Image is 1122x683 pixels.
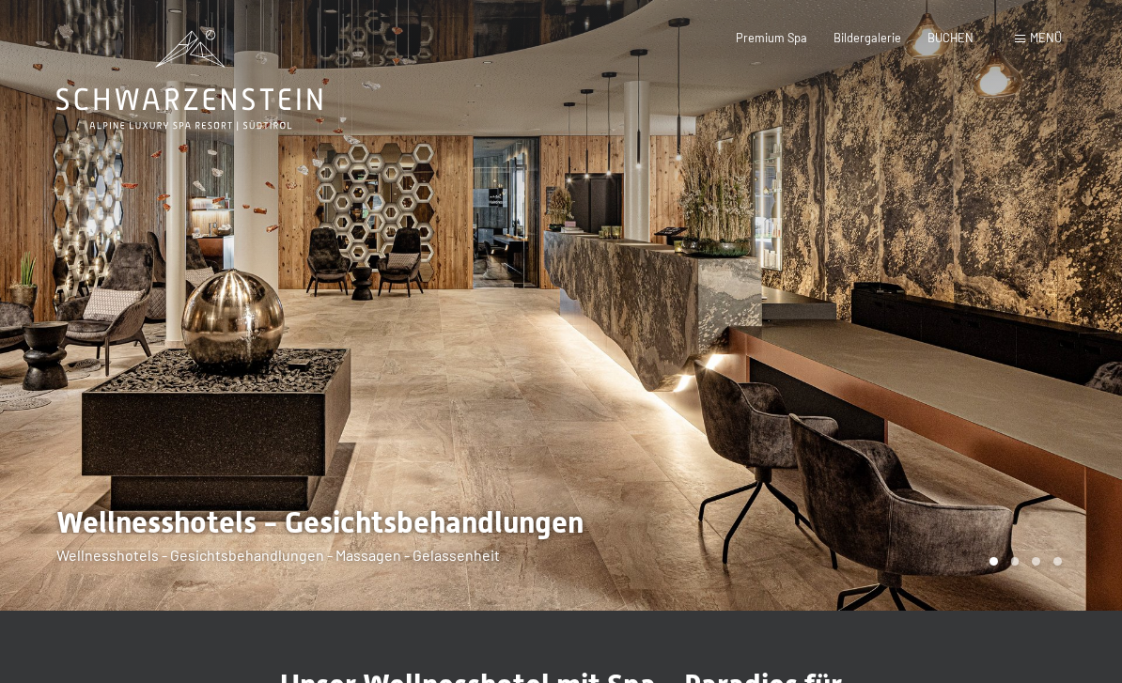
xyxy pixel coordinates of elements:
div: Carousel Pagination [983,557,1062,566]
div: Carousel Page 2 [1011,557,1020,566]
div: Carousel Page 4 [1053,557,1062,566]
div: Carousel Page 3 [1032,557,1040,566]
a: BUCHEN [927,30,974,45]
div: Carousel Page 1 (Current Slide) [990,557,998,566]
a: Premium Spa [736,30,807,45]
span: Menü [1030,30,1062,45]
a: Bildergalerie [834,30,901,45]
